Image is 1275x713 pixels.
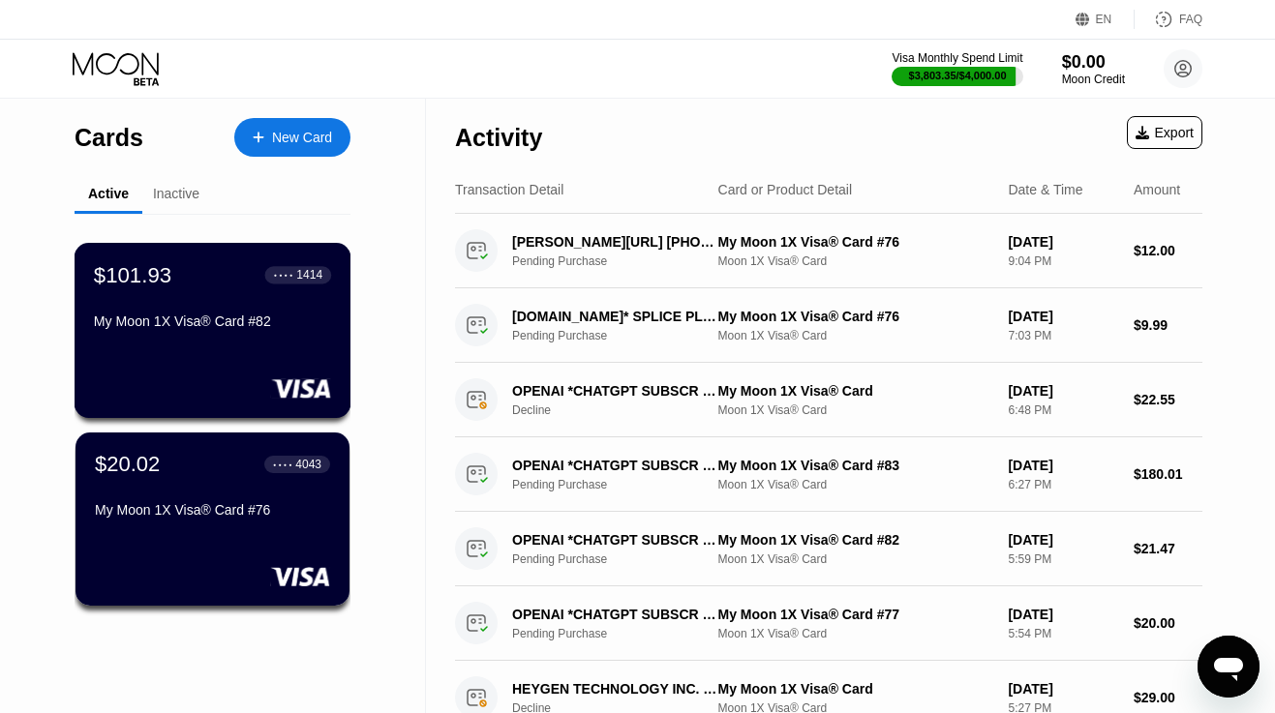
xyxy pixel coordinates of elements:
[1096,13,1112,26] div: EN
[909,70,1007,81] div: $3,803.35 / $4,000.00
[512,627,735,640] div: Pending Purchase
[1008,627,1118,640] div: 5:54 PM
[512,607,719,622] div: OPENAI *CHATGPT SUBSCR [PHONE_NUMBER] US
[272,130,332,146] div: New Card
[718,403,993,417] div: Moon 1X Visa® Card
[718,607,993,622] div: My Moon 1X Visa® Card #77
[1008,552,1118,566] div: 5:59 PM
[455,586,1202,661] div: OPENAI *CHATGPT SUBSCR [PHONE_NUMBER] USPending PurchaseMy Moon 1X Visa® Card #77Moon 1X Visa® Ca...
[296,268,322,282] div: 1414
[718,254,993,268] div: Moon 1X Visa® Card
[95,452,160,477] div: $20.02
[1008,478,1118,491] div: 6:27 PM
[718,532,993,548] div: My Moon 1X Visa® Card #82
[273,461,292,467] div: ● ● ● ●
[1134,182,1180,197] div: Amount
[1134,243,1202,258] div: $12.00
[718,383,993,399] div: My Moon 1X Visa® Card
[718,681,993,697] div: My Moon 1X Visa® Card
[455,363,1202,437] div: OPENAI *CHATGPT SUBSCR [PHONE_NUMBER] IEDeclineMy Moon 1X Visa® CardMoon 1X Visa® Card[DATE]6:48 ...
[1134,615,1202,631] div: $20.00
[1179,13,1202,26] div: FAQ
[153,186,199,201] div: Inactive
[1008,458,1118,473] div: [DATE]
[455,512,1202,586] div: OPENAI *CHATGPT SUBSCR [PHONE_NUMBER] IEPending PurchaseMy Moon 1X Visa® Card #82Moon 1X Visa® Ca...
[455,182,563,197] div: Transaction Detail
[718,234,993,250] div: My Moon 1X Visa® Card #76
[1008,329,1118,342] div: 7:03 PM
[88,186,129,201] div: Active
[295,458,321,471] div: 4043
[1134,466,1202,482] div: $180.01
[1008,403,1118,417] div: 6:48 PM
[75,124,143,152] div: Cards
[455,288,1202,363] div: [DOMAIN_NAME]* SPLICE PLA [PHONE_NUMBER] USPending PurchaseMy Moon 1X Visa® Card #76Moon 1X Visa®...
[718,552,993,566] div: Moon 1X Visa® Card
[1008,681,1118,697] div: [DATE]
[274,272,293,278] div: ● ● ● ●
[1062,52,1125,73] div: $0.00
[1008,383,1118,399] div: [DATE]
[512,309,719,324] div: [DOMAIN_NAME]* SPLICE PLA [PHONE_NUMBER] US
[718,182,853,197] div: Card or Product Detail
[718,458,993,473] div: My Moon 1X Visa® Card #83
[1062,52,1125,86] div: $0.00Moon Credit
[76,432,349,606] div: $20.02● ● ● ●4043My Moon 1X Visa® Card #76
[718,309,993,324] div: My Moon 1X Visa® Card #76
[1062,73,1125,86] div: Moon Credit
[718,329,993,342] div: Moon 1X Visa® Card
[1076,10,1135,29] div: EN
[512,403,735,417] div: Decline
[455,214,1202,288] div: [PERSON_NAME][URL] [PHONE_NUMBER] AUPending PurchaseMy Moon 1X Visa® Card #76Moon 1X Visa® Card[D...
[1127,116,1202,149] div: Export
[512,234,719,250] div: [PERSON_NAME][URL] [PHONE_NUMBER] AU
[94,262,171,287] div: $101.93
[1008,532,1118,548] div: [DATE]
[512,478,735,491] div: Pending Purchase
[1134,392,1202,407] div: $22.55
[455,437,1202,512] div: OPENAI *CHATGPT SUBSCR [PHONE_NUMBER] USPending PurchaseMy Moon 1X Visa® Card #83Moon 1X Visa® Ca...
[1136,125,1194,140] div: Export
[234,118,350,157] div: New Card
[1135,10,1202,29] div: FAQ
[1008,309,1118,324] div: [DATE]
[512,254,735,268] div: Pending Purchase
[512,329,735,342] div: Pending Purchase
[1134,317,1202,333] div: $9.99
[1198,636,1260,698] iframe: Кнопка запуска окна обмена сообщениями
[94,313,331,329] div: My Moon 1X Visa® Card #82
[512,681,719,697] div: HEYGEN TECHNOLOGY INC. [PHONE_NUMBER] US
[1008,234,1118,250] div: [DATE]
[1134,541,1202,556] div: $21.47
[95,502,330,518] div: My Moon 1X Visa® Card #76
[512,383,719,399] div: OPENAI *CHATGPT SUBSCR [PHONE_NUMBER] IE
[1134,690,1202,705] div: $29.00
[455,124,542,152] div: Activity
[76,244,349,417] div: $101.93● ● ● ●1414My Moon 1X Visa® Card #82
[1008,254,1118,268] div: 9:04 PM
[1008,182,1082,197] div: Date & Time
[718,478,993,491] div: Moon 1X Visa® Card
[718,627,993,640] div: Moon 1X Visa® Card
[892,51,1022,86] div: Visa Monthly Spend Limit$3,803.35/$4,000.00
[892,51,1022,65] div: Visa Monthly Spend Limit
[1008,607,1118,622] div: [DATE]
[512,552,735,566] div: Pending Purchase
[512,532,719,548] div: OPENAI *CHATGPT SUBSCR [PHONE_NUMBER] IE
[512,458,719,473] div: OPENAI *CHATGPT SUBSCR [PHONE_NUMBER] US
